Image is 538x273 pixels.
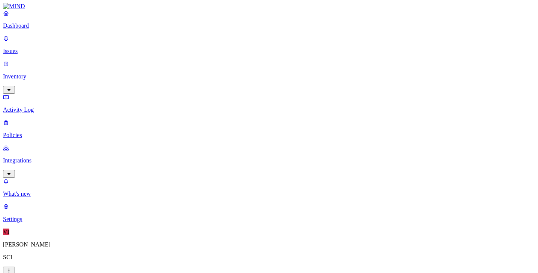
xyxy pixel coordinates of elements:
[3,203,535,223] a: Settings
[3,190,535,197] p: What's new
[3,132,535,139] p: Policies
[3,3,535,10] a: MIND
[3,106,535,113] p: Activity Log
[3,216,535,223] p: Settings
[3,254,535,261] p: SCI
[3,10,535,29] a: Dashboard
[3,3,25,10] img: MIND
[3,35,535,55] a: Issues
[3,22,535,29] p: Dashboard
[3,61,535,93] a: Inventory
[3,119,535,139] a: Policies
[3,229,9,235] span: VI
[3,157,535,164] p: Integrations
[3,178,535,197] a: What's new
[3,145,535,177] a: Integrations
[3,48,535,55] p: Issues
[3,94,535,113] a: Activity Log
[3,73,535,80] p: Inventory
[3,241,535,248] p: [PERSON_NAME]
